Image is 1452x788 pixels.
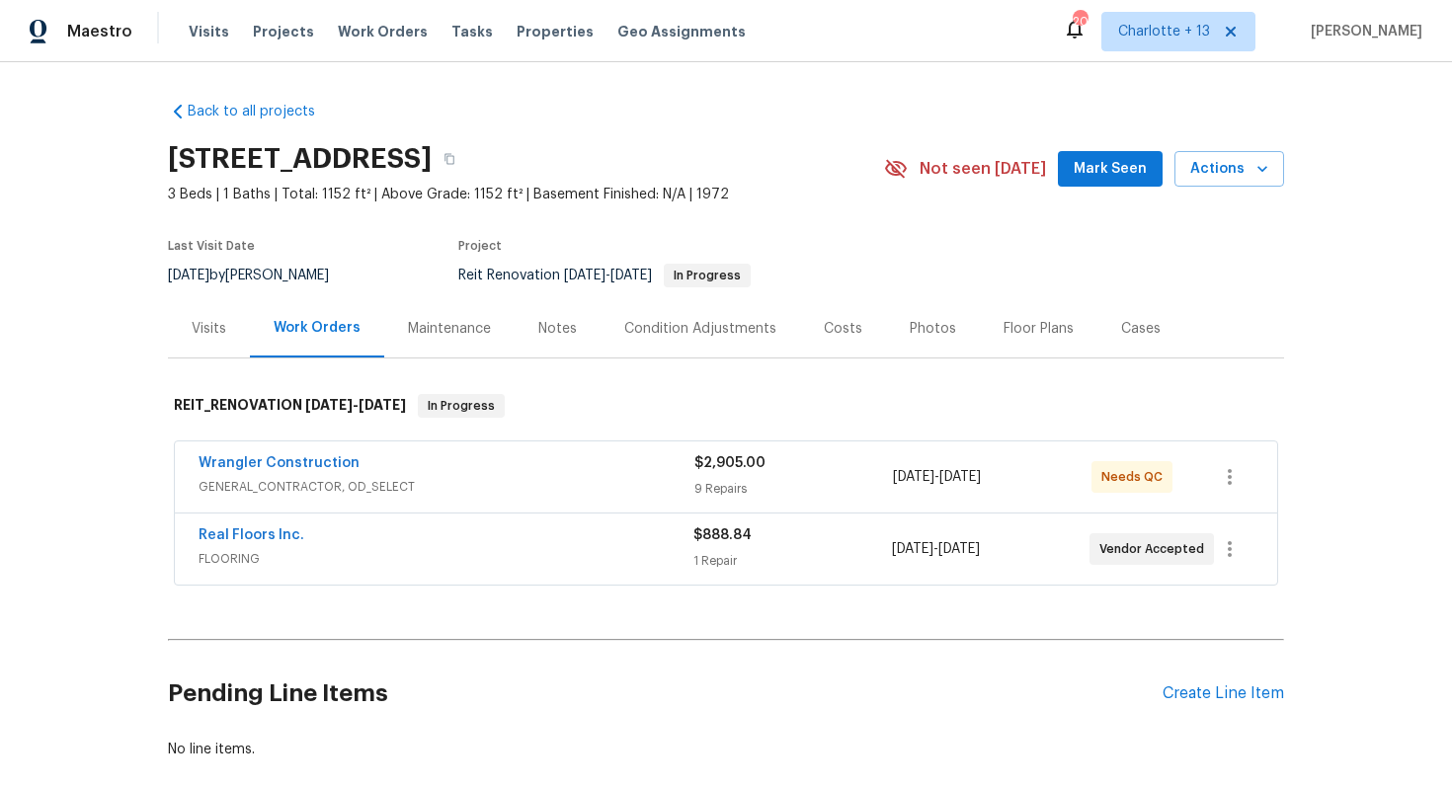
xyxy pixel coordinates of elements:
span: Tasks [451,25,493,39]
div: Cases [1121,319,1161,339]
span: [DATE] [305,398,353,412]
span: Last Visit Date [168,240,255,252]
span: [DATE] [938,542,980,556]
span: Actions [1190,157,1268,182]
h2: [STREET_ADDRESS] [168,149,432,169]
a: Back to all projects [168,102,358,121]
h2: Pending Line Items [168,648,1163,740]
div: Costs [824,319,862,339]
span: [DATE] [359,398,406,412]
span: Mark Seen [1074,157,1147,182]
span: Work Orders [338,22,428,41]
span: [DATE] [939,470,981,484]
span: Not seen [DATE] [920,159,1046,179]
span: [DATE] [893,470,934,484]
span: Maestro [67,22,132,41]
span: Reit Renovation [458,269,751,282]
span: [DATE] [892,542,933,556]
span: [DATE] [610,269,652,282]
span: GENERAL_CONTRACTOR, OD_SELECT [199,477,694,497]
div: 209 [1073,12,1087,32]
div: by [PERSON_NAME] [168,264,353,287]
span: Geo Assignments [617,22,746,41]
div: Maintenance [408,319,491,339]
span: FLOORING [199,549,693,569]
span: - [893,467,981,487]
div: Visits [192,319,226,339]
a: Real Floors Inc. [199,528,304,542]
span: Projects [253,22,314,41]
span: Project [458,240,502,252]
span: [DATE] [168,269,209,282]
div: Create Line Item [1163,684,1284,703]
span: $888.84 [693,528,752,542]
div: 9 Repairs [694,479,893,499]
div: Work Orders [274,318,361,338]
div: REIT_RENOVATION [DATE]-[DATE]In Progress [168,374,1284,437]
span: 3 Beds | 1 Baths | Total: 1152 ft² | Above Grade: 1152 ft² | Basement Finished: N/A | 1972 [168,185,884,204]
span: In Progress [666,270,749,281]
div: Notes [538,319,577,339]
div: Condition Adjustments [624,319,776,339]
h6: REIT_RENOVATION [174,394,406,418]
span: Needs QC [1101,467,1170,487]
div: No line items. [168,740,1284,759]
span: - [564,269,652,282]
span: Vendor Accepted [1099,539,1212,559]
span: $2,905.00 [694,456,766,470]
div: 1 Repair [693,551,891,571]
span: In Progress [420,396,503,416]
span: Charlotte + 13 [1118,22,1210,41]
div: Photos [910,319,956,339]
a: Wrangler Construction [199,456,360,470]
button: Actions [1174,151,1284,188]
span: [DATE] [564,269,605,282]
span: [PERSON_NAME] [1303,22,1422,41]
div: Floor Plans [1004,319,1074,339]
button: Mark Seen [1058,151,1163,188]
span: Properties [517,22,594,41]
button: Copy Address [432,141,467,177]
span: - [892,539,980,559]
span: - [305,398,406,412]
span: Visits [189,22,229,41]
